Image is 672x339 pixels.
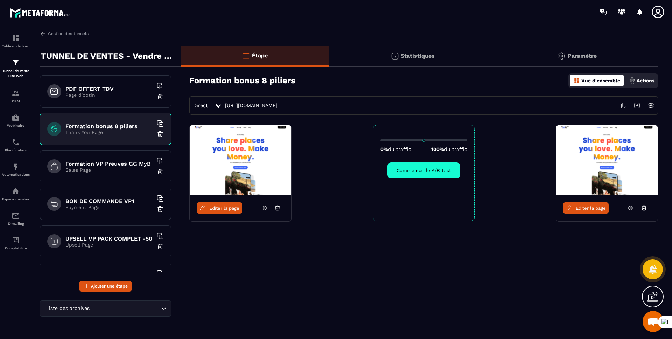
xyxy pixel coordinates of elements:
[91,305,160,312] input: Search for option
[157,93,164,100] img: trash
[2,157,30,182] a: automationsautomationsAutomatisations
[157,206,164,213] img: trash
[209,206,239,211] span: Éditer la page
[65,205,153,210] p: Payment Page
[2,99,30,103] p: CRM
[65,123,153,130] h6: Formation bonus 8 piliers
[401,53,435,59] p: Statistiques
[2,182,30,206] a: automationsautomationsEspace membre
[2,206,30,231] a: emailemailE-mailing
[40,30,89,37] a: Gestion des tunnels
[12,113,20,122] img: automations
[2,44,30,48] p: Tableau de bord
[193,103,208,108] span: Direct
[444,146,467,152] span: du traffic
[242,51,250,60] img: bars-o.4a397970.svg
[2,231,30,255] a: accountantaccountantComptabilité
[157,243,164,250] img: trash
[65,198,153,205] h6: BON DE COMMANDE VP4
[225,103,278,108] a: [URL][DOMAIN_NAME]
[581,78,620,83] p: Vue d'ensemble
[65,92,153,98] p: Page d'optin
[2,148,30,152] p: Planificateur
[2,29,30,53] a: formationformationTableau de bord
[2,69,30,78] p: Tunnel de vente Site web
[391,52,399,60] img: stats.20deebd0.svg
[12,187,20,195] img: automations
[2,53,30,84] a: formationformationTunnel de vente Site web
[41,49,175,63] p: TUNNEL DE VENTES - Vendre Plus
[10,6,73,19] img: logo
[91,283,128,290] span: Ajouter une étape
[12,138,20,146] img: scheduler
[189,76,295,85] h3: Formation bonus 8 piliers
[563,202,609,214] a: Éditer la page
[568,53,597,59] p: Paramètre
[2,173,30,177] p: Automatisations
[65,242,153,248] p: Upsell Page
[431,146,467,152] p: 100%
[637,78,654,83] p: Actions
[12,212,20,220] img: email
[40,300,171,317] div: Search for option
[576,206,606,211] span: Éditer la page
[65,130,153,135] p: Thank You Page
[197,202,242,214] a: Éditer la page
[2,124,30,127] p: Webinaire
[558,52,566,60] img: setting-gr.5f69749f.svg
[157,131,164,138] img: trash
[157,168,164,175] img: trash
[388,146,411,152] span: du traffic
[2,197,30,201] p: Espace membre
[2,133,30,157] a: schedulerschedulerPlanificateur
[2,222,30,226] p: E-mailing
[65,85,153,92] h6: PDF OFFERT TDV
[574,77,580,84] img: dashboard-orange.40269519.svg
[644,99,658,112] img: setting-w.858f3a88.svg
[190,125,291,195] img: image
[643,311,664,332] div: Mở cuộc trò chuyện
[44,305,91,312] span: Liste des archives
[12,236,20,244] img: accountant
[12,162,20,171] img: automations
[65,167,153,173] p: Sales Page
[65,160,153,167] h6: Formation VP Preuves GG MyB
[40,30,46,37] img: arrow
[65,235,153,242] h6: UPSELL VP PACK COMPLET -50
[79,281,132,292] button: Ajouter une étape
[629,77,635,84] img: actions.d6e523a2.png
[380,146,411,152] p: 0%
[630,99,644,112] img: arrow-next.bcc2205e.svg
[2,246,30,250] p: Comptabilité
[556,125,658,195] img: image
[387,162,460,178] button: Commencer le A/B test
[12,34,20,42] img: formation
[2,108,30,133] a: automationsautomationsWebinaire
[12,89,20,97] img: formation
[252,52,268,59] p: Étape
[12,58,20,67] img: formation
[2,84,30,108] a: formationformationCRM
